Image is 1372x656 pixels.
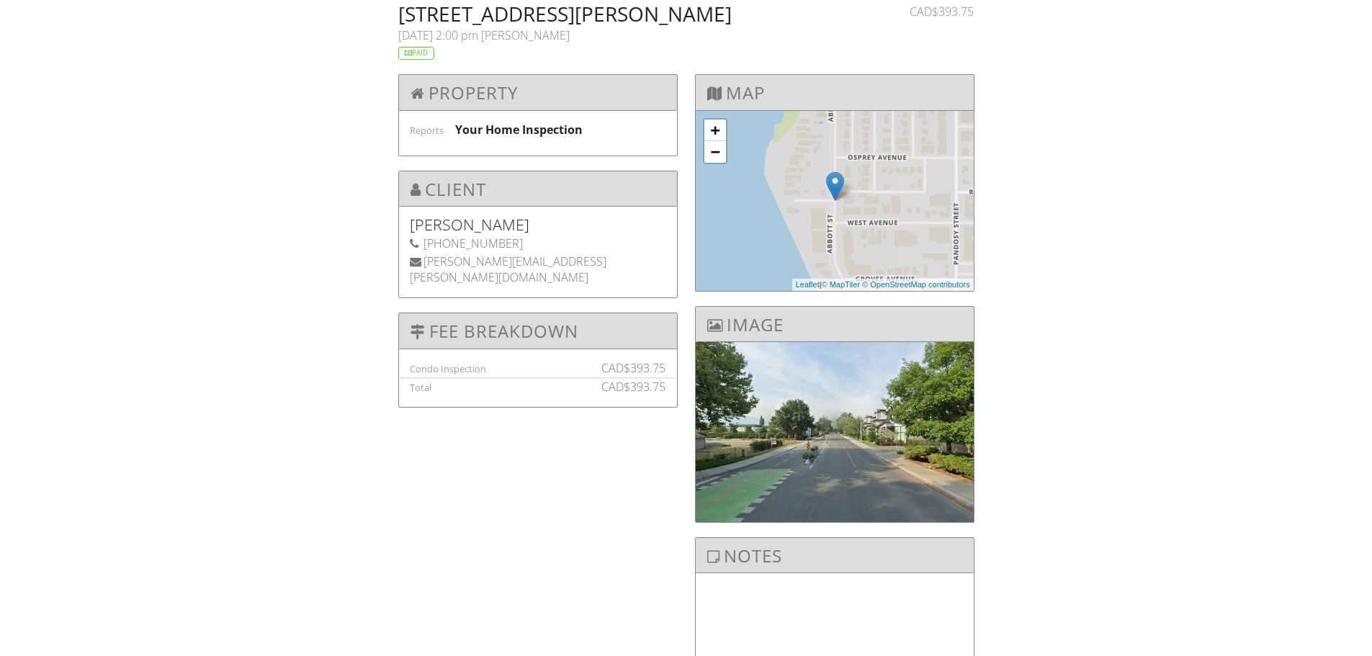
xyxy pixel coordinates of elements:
[796,280,820,289] a: Leaflet
[592,360,666,376] div: CAD$393.75
[704,141,726,163] a: Zoom out
[399,75,677,110] h3: Property
[696,75,974,110] h3: Map
[410,362,486,375] label: Condo Inspection
[399,171,677,207] h3: Client
[399,313,677,349] h3: Fee Breakdown
[792,279,974,291] div: |
[704,120,726,141] a: Zoom in
[398,4,876,24] h2: [STREET_ADDRESS][PERSON_NAME]
[481,27,570,43] span: [PERSON_NAME]
[696,538,974,573] h3: Notes
[592,379,666,395] div: CAD$393.75
[892,4,974,19] div: CAD$393.75
[410,124,444,137] label: Reports
[862,280,969,289] a: © OpenStreetMap contributors
[410,217,666,232] h5: [PERSON_NAME]
[398,27,478,43] span: [DATE] 2:00 pm
[398,47,434,60] div: Paid
[696,307,974,342] h3: Image
[822,280,861,289] a: © MapTiler
[410,253,666,286] div: [PERSON_NAME][EMAIL_ADDRESS][PERSON_NAME][DOMAIN_NAME]
[410,381,431,394] label: Total
[455,122,666,138] div: Your Home Inspection
[410,235,666,251] div: [PHONE_NUMBER]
